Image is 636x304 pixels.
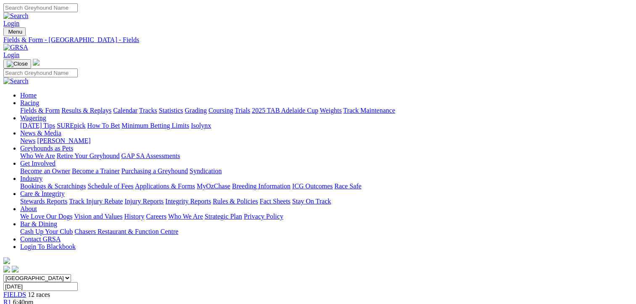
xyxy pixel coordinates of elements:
[190,167,222,174] a: Syndication
[87,182,133,190] a: Schedule of Fees
[3,51,19,58] a: Login
[3,266,10,272] img: facebook.svg
[69,198,123,205] a: Track Injury Rebate
[20,160,55,167] a: Get Involved
[74,228,178,235] a: Chasers Restaurant & Function Centre
[168,213,203,220] a: Who We Are
[20,228,73,235] a: Cash Up Your Club
[232,182,290,190] a: Breeding Information
[28,291,50,298] span: 12 races
[3,59,31,69] button: Toggle navigation
[20,243,76,250] a: Login To Blackbook
[87,122,120,129] a: How To Bet
[20,198,67,205] a: Stewards Reports
[3,77,29,85] img: Search
[20,182,86,190] a: Bookings & Scratchings
[235,107,250,114] a: Trials
[208,107,233,114] a: Coursing
[334,182,361,190] a: Race Safe
[165,198,211,205] a: Integrity Reports
[3,36,633,44] a: Fields & Form - [GEOGRAPHIC_DATA] - Fields
[135,182,195,190] a: Applications & Forms
[20,213,72,220] a: We Love Our Dogs
[20,175,42,182] a: Industry
[121,122,189,129] a: Minimum Betting Limits
[260,198,290,205] a: Fact Sheets
[3,20,19,27] a: Login
[3,69,78,77] input: Search
[37,137,90,144] a: [PERSON_NAME]
[20,235,61,243] a: Contact GRSA
[7,61,28,67] img: Close
[20,220,57,227] a: Bar & Dining
[191,122,211,129] a: Isolynx
[113,107,137,114] a: Calendar
[3,282,78,291] input: Select date
[20,152,55,159] a: Who We Are
[292,182,333,190] a: ICG Outcomes
[20,137,35,144] a: News
[139,107,157,114] a: Tracks
[20,152,633,160] div: Greyhounds as Pets
[343,107,395,114] a: Track Maintenance
[20,205,37,212] a: About
[57,152,120,159] a: Retire Your Greyhound
[244,213,283,220] a: Privacy Policy
[20,198,633,205] div: Care & Integrity
[20,114,46,122] a: Wagering
[205,213,242,220] a: Strategic Plan
[20,130,61,137] a: News & Media
[20,92,37,99] a: Home
[292,198,331,205] a: Stay On Track
[146,213,166,220] a: Careers
[33,59,40,66] img: logo-grsa-white.png
[20,167,70,174] a: Become an Owner
[20,145,73,152] a: Greyhounds as Pets
[74,213,122,220] a: Vision and Values
[20,182,633,190] div: Industry
[20,99,39,106] a: Racing
[3,44,28,51] img: GRSA
[61,107,111,114] a: Results & Replays
[121,152,180,159] a: GAP SA Assessments
[20,107,60,114] a: Fields & Form
[3,3,78,12] input: Search
[320,107,342,114] a: Weights
[124,213,144,220] a: History
[20,190,65,197] a: Care & Integrity
[3,291,26,298] a: FIELDS
[57,122,85,129] a: SUREpick
[20,107,633,114] div: Racing
[3,12,29,20] img: Search
[20,167,633,175] div: Get Involved
[20,228,633,235] div: Bar & Dining
[3,257,10,264] img: logo-grsa-white.png
[124,198,164,205] a: Injury Reports
[185,107,207,114] a: Grading
[20,122,55,129] a: [DATE] Tips
[8,29,22,35] span: Menu
[72,167,120,174] a: Become a Trainer
[20,122,633,130] div: Wagering
[12,266,18,272] img: twitter.svg
[20,213,633,220] div: About
[159,107,183,114] a: Statistics
[3,27,26,36] button: Toggle navigation
[197,182,230,190] a: MyOzChase
[252,107,318,114] a: 2025 TAB Adelaide Cup
[20,137,633,145] div: News & Media
[121,167,188,174] a: Purchasing a Greyhound
[213,198,258,205] a: Rules & Policies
